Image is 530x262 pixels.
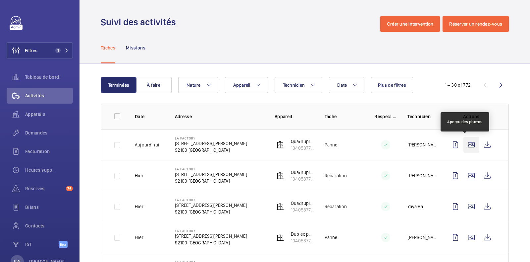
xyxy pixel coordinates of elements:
[380,16,440,32] button: Créer une intervention
[135,141,159,148] p: Aujourd'hui
[175,229,247,233] p: La Factory
[175,140,247,147] p: [STREET_ADDRESS][PERSON_NAME]
[447,119,483,125] div: Aperçu des photos
[66,186,73,191] span: 76
[101,77,136,93] button: Terminées
[443,16,509,32] button: Réserver un rendez-vous
[25,130,73,136] span: Demandes
[407,141,437,148] p: [PERSON_NAME]
[407,172,437,179] p: [PERSON_NAME]
[175,136,247,140] p: La Factory
[283,82,305,88] span: Technicien
[291,231,314,237] p: Duplex parking droit
[325,203,347,210] p: Réparation
[291,169,314,176] p: Quadruplex 2
[175,167,247,171] p: La Factory
[25,47,37,54] span: Filtres
[325,234,338,241] p: Panne
[325,141,338,148] p: Panne
[276,233,284,241] img: elevator.svg
[175,233,247,239] p: [STREET_ADDRESS][PERSON_NAME]
[291,138,314,145] p: Quadruplex 2
[225,77,268,93] button: Appareil
[178,77,218,93] button: Nature
[126,44,145,51] p: Missions
[329,77,364,93] button: Date
[25,185,63,192] span: Réserves
[291,207,314,213] p: 10405877-2
[407,234,437,241] p: [PERSON_NAME]
[371,77,413,93] button: Plus de filtres
[175,113,264,120] p: Adresse
[135,113,164,120] p: Date
[378,82,406,88] span: Plus de filtres
[175,198,247,202] p: La Factory
[25,111,73,118] span: Appareils
[175,171,247,178] p: [STREET_ADDRESS][PERSON_NAME]
[175,239,247,246] p: 92100 [GEOGRAPHIC_DATA]
[175,209,247,215] p: 92100 [GEOGRAPHIC_DATA]
[275,77,323,93] button: Technicien
[25,92,73,99] span: Activités
[407,203,423,210] p: Yaya Ba
[175,202,247,209] p: [STREET_ADDRESS][PERSON_NAME]
[135,234,143,241] p: Hier
[136,77,172,93] button: À faire
[135,172,143,179] p: Hier
[276,172,284,180] img: elevator.svg
[233,82,250,88] span: Appareil
[55,48,61,53] span: 1
[101,44,115,51] p: Tâches
[276,203,284,211] img: elevator.svg
[175,147,247,153] p: 92100 [GEOGRAPHIC_DATA]
[276,141,284,149] img: elevator.svg
[25,148,73,155] span: Facturation
[291,200,314,207] p: Quadruplex 2
[291,145,314,151] p: 10405877-2
[101,16,180,28] h1: Suivi des activités
[186,82,201,88] span: Nature
[325,113,364,120] p: Tâche
[7,43,73,58] button: Filtres1
[59,241,68,248] span: Beta
[325,172,347,179] p: Réparation
[291,176,314,182] p: 10405877-2
[25,222,73,229] span: Contacts
[374,113,397,120] p: Respect délai
[135,203,143,210] p: Hier
[407,113,437,120] p: Technicien
[445,82,471,88] div: 1 – 30 of 772
[291,237,314,244] p: 10405877-5
[175,178,247,184] p: 92100 [GEOGRAPHIC_DATA]
[25,204,73,211] span: Bilans
[275,113,314,120] p: Appareil
[337,82,347,88] span: Date
[25,74,73,80] span: Tableau de bord
[25,167,73,173] span: Heures supp.
[25,241,59,248] span: IoT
